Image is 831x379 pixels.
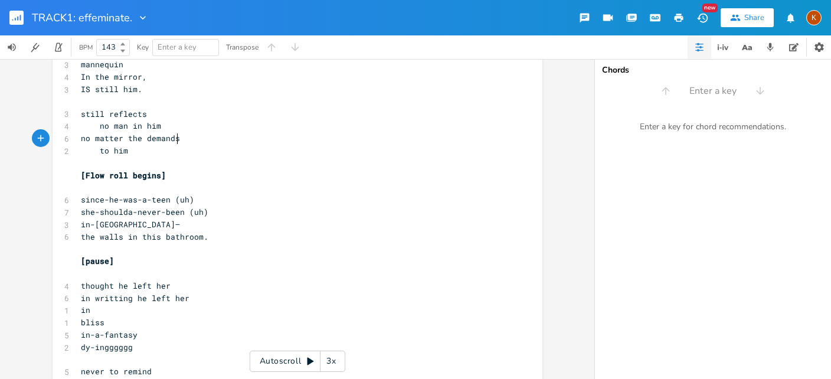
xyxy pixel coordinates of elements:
button: New [691,7,714,28]
span: Enter a key [158,42,197,53]
span: mannequin [81,59,123,70]
button: Share [721,8,774,27]
div: Transpose [226,44,259,51]
span: [Flow roll begins] [81,170,166,181]
button: K [806,4,822,31]
span: to him [81,145,128,156]
span: bliss [81,317,104,328]
span: the walls in this bathroom. [81,231,208,242]
div: Enter a key for chord recommendations. [595,115,831,139]
span: IS still him. [81,84,142,94]
span: dy-ingggggg [81,342,133,352]
div: Share [744,12,764,23]
span: no matter the demands [81,133,180,143]
span: in writting he left her [81,293,189,303]
span: no man in him [81,120,161,131]
span: in-[GEOGRAPHIC_DATA]— [81,219,180,230]
span: since-he-was-a-teen (uh) [81,194,194,205]
span: in [81,305,90,315]
div: Chords [602,66,824,74]
span: Enter a key [689,84,737,98]
span: never to remind [81,366,152,377]
div: BPM [79,44,93,51]
span: in-a-fantasy [81,329,138,340]
div: Autoscroll [250,351,345,372]
div: New [702,4,718,12]
span: TRACK1: effeminate. [32,12,132,23]
div: Kat [806,10,822,25]
span: In the mirror, [81,71,147,82]
span: thought he left her [81,280,171,291]
div: Key [137,44,149,51]
span: still reflects [81,109,147,119]
span: she-shoulda-never-been (uh) [81,207,208,217]
div: 3x [320,351,342,372]
span: [pause] [81,256,114,266]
